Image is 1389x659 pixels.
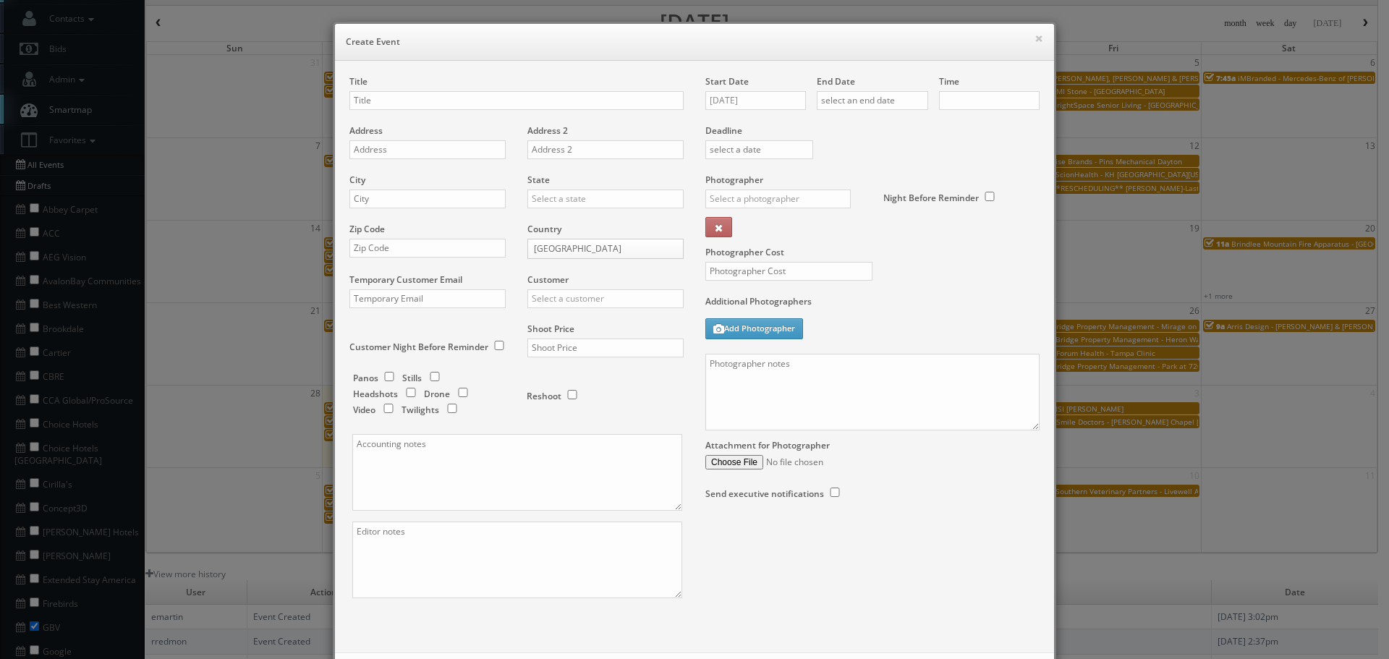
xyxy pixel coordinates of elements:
label: Night Before Reminder [883,192,979,204]
label: Shoot Price [527,323,574,335]
label: Customer [527,273,569,286]
input: Temporary Email [349,289,506,308]
input: Zip Code [349,239,506,258]
label: Customer Night Before Reminder [349,341,488,353]
span: [GEOGRAPHIC_DATA] [534,239,664,258]
label: Zip Code [349,223,385,235]
label: Deadline [694,124,1050,137]
input: Photographer Cost [705,262,872,281]
input: Title [349,91,684,110]
label: Twilights [402,404,439,416]
a: [GEOGRAPHIC_DATA] [527,239,684,259]
input: Shoot Price [527,339,684,357]
label: End Date [817,75,855,88]
label: Address [349,124,383,137]
button: Add Photographer [705,318,803,339]
label: Additional Photographers [705,295,1040,315]
input: Select a photographer [705,190,851,208]
label: Stills [402,372,422,384]
label: Temporary Customer Email [349,273,462,286]
label: Drone [424,388,450,400]
label: City [349,174,365,186]
button: × [1035,33,1043,43]
label: Photographer Cost [694,246,1050,258]
label: Photographer [705,174,763,186]
label: Start Date [705,75,749,88]
input: Select a state [527,190,684,208]
h6: Create Event [346,35,1043,49]
label: Panos [353,372,378,384]
input: Address 2 [527,140,684,159]
label: Title [349,75,368,88]
input: City [349,190,506,208]
input: Select a customer [527,289,684,308]
label: Headshots [353,388,398,400]
input: select a date [705,91,806,110]
label: Address 2 [527,124,568,137]
label: State [527,174,550,186]
input: select a date [705,140,813,159]
label: Send executive notifications [705,488,824,500]
label: Video [353,404,375,416]
input: Address [349,140,506,159]
label: Attachment for Photographer [705,439,830,451]
label: Time [939,75,959,88]
input: select an end date [817,91,928,110]
label: Reshoot [527,390,561,402]
label: Country [527,223,561,235]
